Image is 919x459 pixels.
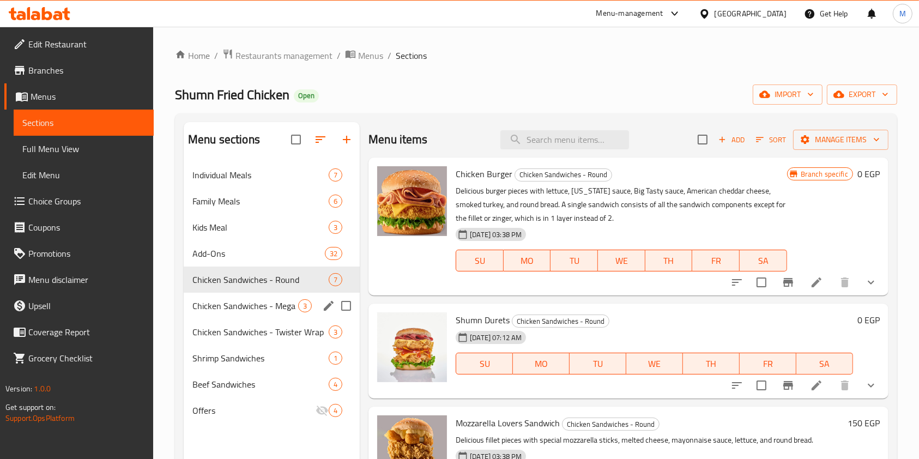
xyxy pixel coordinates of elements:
span: Mozzarella Lovers Sandwich [456,415,560,431]
span: Branch specific [796,169,853,179]
div: Offers4 [184,397,360,424]
button: TU [570,353,626,375]
span: Open [294,91,319,100]
p: Delicious burger pieces with lettuce, [US_STATE] sauce, Big Tasty sauce, American cheddar cheese,... [456,184,787,225]
span: SU [461,253,499,269]
span: Chicken Sandwiches - Round [563,418,659,431]
span: Manage items [802,133,880,147]
span: Select to update [750,271,773,294]
span: Full Menu View [22,142,145,155]
button: MO [513,353,570,375]
a: Edit menu item [810,276,823,289]
div: items [329,168,342,182]
span: TU [574,356,622,372]
div: items [329,378,342,391]
div: Shrimp Sandwiches1 [184,345,360,371]
a: Edit Menu [14,162,154,188]
svg: Inactive section [316,404,329,417]
span: Shumn Durets [456,312,510,328]
button: Branch-specific-item [775,372,801,398]
span: Grocery Checklist [28,352,145,365]
span: Chicken Burger [456,166,512,182]
a: Choice Groups [4,188,154,214]
span: Select to update [750,374,773,397]
h6: 150 EGP [848,415,880,431]
span: Menus [31,90,145,103]
button: WE [598,250,645,271]
li: / [388,49,391,62]
span: Beef Sandwiches [192,378,329,391]
span: SU [461,356,509,372]
div: items [329,352,342,365]
button: MO [504,250,551,271]
span: Sections [22,116,145,129]
button: import [753,84,823,105]
img: Chicken Burger [377,166,447,236]
a: Restaurants management [222,49,332,63]
button: WE [626,353,683,375]
nav: breadcrumb [175,49,897,63]
span: Kids Meal [192,221,329,234]
span: Chicken Sandwiches - Twister Wrap [192,325,329,339]
span: Chicken Sandwiches - Round [512,315,609,328]
div: Chicken Sandwiches - Round7 [184,267,360,293]
span: 7 [329,275,342,285]
button: sort-choices [724,372,750,398]
img: Shumn Durets [377,312,447,382]
button: show more [858,269,884,295]
span: Menus [358,49,383,62]
span: Restaurants management [235,49,332,62]
span: Individual Meals [192,168,329,182]
div: items [329,325,342,339]
div: Chicken Sandwiches - Round [512,315,609,328]
button: SA [740,250,787,271]
span: 6 [329,196,342,207]
button: TH [645,250,693,271]
span: WE [602,253,641,269]
button: show more [858,372,884,398]
button: SU [456,250,504,271]
div: items [325,247,342,260]
div: Beef Sandwiches4 [184,371,360,397]
div: Chicken Sandwiches - Round [515,168,612,182]
h2: Menu items [368,131,428,148]
button: Sort [753,131,789,148]
span: Offers [192,404,316,417]
span: Shrimp Sandwiches [192,352,329,365]
span: FR [744,356,792,372]
div: items [329,273,342,286]
button: Manage items [793,130,888,150]
a: Home [175,49,210,62]
span: SA [744,253,783,269]
span: [DATE] 03:38 PM [465,230,526,240]
a: Branches [4,57,154,83]
a: Menus [4,83,154,110]
span: 7 [329,170,342,180]
span: Edit Menu [22,168,145,182]
div: items [329,404,342,417]
button: edit [321,298,337,314]
div: items [329,221,342,234]
span: TH [650,253,688,269]
div: Chicken Sandwiches - Mega Filler3edit [184,293,360,319]
div: [GEOGRAPHIC_DATA] [715,8,787,20]
span: FR [697,253,735,269]
span: M [899,8,906,20]
button: TH [683,353,740,375]
span: import [761,88,814,101]
span: Sections [396,49,427,62]
div: Add-Ons32 [184,240,360,267]
span: export [836,88,888,101]
span: Sort items [749,131,793,148]
span: Select all sections [285,128,307,151]
nav: Menu sections [184,158,360,428]
span: Add item [714,131,749,148]
span: TU [555,253,594,269]
svg: Show Choices [864,379,878,392]
a: Coupons [4,214,154,240]
span: Family Meals [192,195,329,208]
a: Menu disclaimer [4,267,154,293]
span: Shumn Fried Chicken [175,82,289,107]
